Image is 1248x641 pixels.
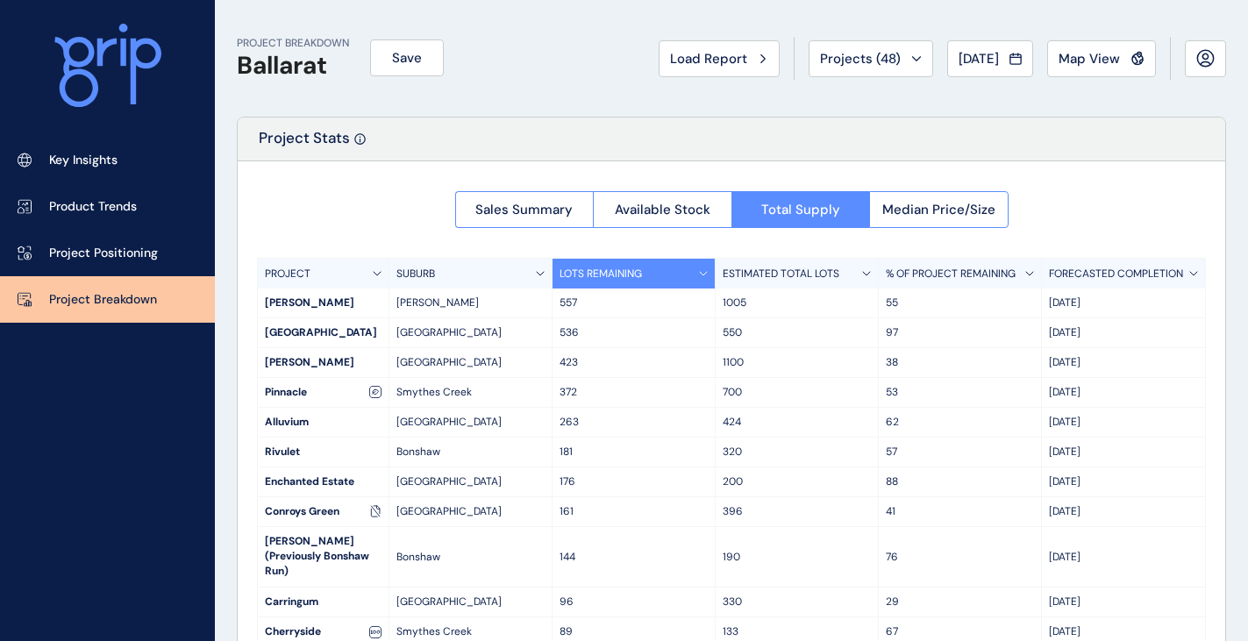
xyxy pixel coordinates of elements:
p: 62 [886,415,1034,430]
p: % OF PROJECT REMAINING [886,267,1016,281]
p: ESTIMATED TOTAL LOTS [723,267,839,281]
p: 89 [560,624,708,639]
p: 557 [560,296,708,310]
p: 1100 [723,355,871,370]
button: Map View [1047,40,1156,77]
p: FORECASTED COMPLETION [1049,267,1183,281]
p: 57 [886,445,1034,459]
button: Available Stock [593,191,731,228]
div: Enchanted Estate [258,467,389,496]
p: [GEOGRAPHIC_DATA] [396,415,545,430]
p: [GEOGRAPHIC_DATA] [396,595,545,609]
p: [DATE] [1049,385,1198,400]
p: [DATE] [1049,296,1198,310]
span: Map View [1059,50,1120,68]
p: 53 [886,385,1034,400]
p: 396 [723,504,871,519]
button: [DATE] [947,40,1033,77]
p: [DATE] [1049,355,1198,370]
p: Bonshaw [396,550,545,565]
p: 29 [886,595,1034,609]
p: 176 [560,474,708,489]
button: Projects (48) [809,40,933,77]
span: Total Supply [761,201,840,218]
div: [PERSON_NAME] [258,348,389,377]
span: [DATE] [959,50,999,68]
p: [DATE] [1049,325,1198,340]
p: [DATE] [1049,415,1198,430]
p: SUBURB [396,267,435,281]
div: [PERSON_NAME] (Previously Bonshaw Run) [258,527,389,587]
p: 423 [560,355,708,370]
p: Bonshaw [396,445,545,459]
p: 424 [723,415,871,430]
p: Smythes Creek [396,385,545,400]
p: Project Breakdown [49,291,157,309]
button: Median Price/Size [869,191,1009,228]
span: Load Report [670,50,747,68]
div: Pinnacle [258,378,389,407]
p: [DATE] [1049,504,1198,519]
div: Carringum [258,588,389,616]
p: [GEOGRAPHIC_DATA] [396,355,545,370]
p: 76 [886,550,1034,565]
div: [GEOGRAPHIC_DATA] [258,318,389,347]
span: Save [392,49,422,67]
p: Key Insights [49,152,118,169]
p: 700 [723,385,871,400]
p: Project Positioning [49,245,158,262]
p: 96 [560,595,708,609]
div: Alluvium [258,408,389,437]
button: Total Supply [731,191,870,228]
span: Projects ( 48 ) [820,50,901,68]
p: 144 [560,550,708,565]
p: 330 [723,595,871,609]
p: 161 [560,504,708,519]
p: Smythes Creek [396,624,545,639]
button: Sales Summary [455,191,594,228]
p: [GEOGRAPHIC_DATA] [396,474,545,489]
p: [DATE] [1049,550,1198,565]
button: Load Report [659,40,780,77]
p: 320 [723,445,871,459]
p: PROJECT BREAKDOWN [237,36,349,51]
p: Project Stats [259,128,350,160]
span: Median Price/Size [882,201,995,218]
button: Save [370,39,444,76]
p: 88 [886,474,1034,489]
p: [DATE] [1049,445,1198,459]
p: 536 [560,325,708,340]
p: [GEOGRAPHIC_DATA] [396,325,545,340]
p: LOTS REMAINING [560,267,642,281]
p: Product Trends [49,198,137,216]
p: 190 [723,550,871,565]
h1: Ballarat [237,51,349,81]
p: 550 [723,325,871,340]
p: 1005 [723,296,871,310]
div: Rivulet [258,438,389,467]
span: Sales Summary [475,201,573,218]
p: 55 [886,296,1034,310]
p: 263 [560,415,708,430]
p: 97 [886,325,1034,340]
span: Available Stock [615,201,710,218]
p: [PERSON_NAME] [396,296,545,310]
p: 372 [560,385,708,400]
p: 181 [560,445,708,459]
p: 67 [886,624,1034,639]
p: PROJECT [265,267,310,281]
p: [GEOGRAPHIC_DATA] [396,504,545,519]
div: Conroys Green [258,497,389,526]
p: 200 [723,474,871,489]
div: [PERSON_NAME] [258,288,389,317]
p: [DATE] [1049,474,1198,489]
p: [DATE] [1049,624,1198,639]
p: 38 [886,355,1034,370]
p: [DATE] [1049,595,1198,609]
p: 133 [723,624,871,639]
p: 41 [886,504,1034,519]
